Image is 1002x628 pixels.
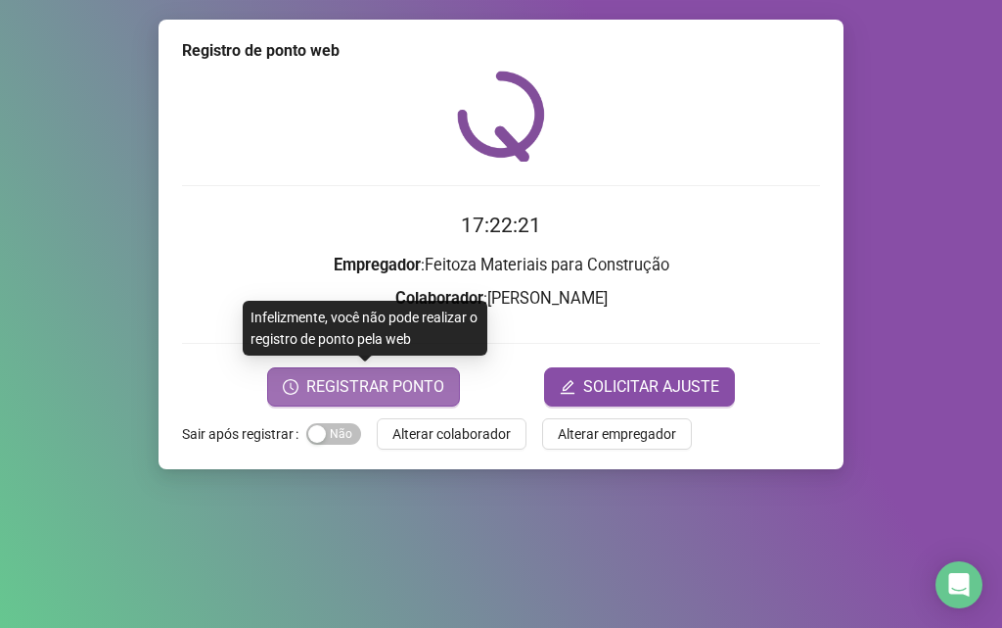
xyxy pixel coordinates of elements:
[283,379,298,395] span: clock-circle
[461,214,541,237] time: 17:22:21
[182,253,820,278] h3: : Feitoza Materiais para Construção
[182,286,820,312] h3: : [PERSON_NAME]
[334,256,421,274] strong: Empregador
[558,423,676,445] span: Alterar empregador
[243,301,487,356] div: Infelizmente, você não pode realizar o registro de ponto pela web
[542,418,692,450] button: Alterar empregador
[267,367,460,407] button: REGISTRAR PONTO
[306,375,444,399] span: REGISTRAR PONTO
[560,379,575,395] span: edit
[457,71,545,162] img: QRPoint
[392,423,511,445] span: Alterar colaborador
[544,367,735,407] button: editSOLICITAR AJUSTE
[395,289,483,308] strong: Colaborador
[935,561,982,608] div: Open Intercom Messenger
[182,418,306,450] label: Sair após registrar
[182,39,820,63] div: Registro de ponto web
[583,375,719,399] span: SOLICITAR AJUSTE
[377,418,526,450] button: Alterar colaborador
